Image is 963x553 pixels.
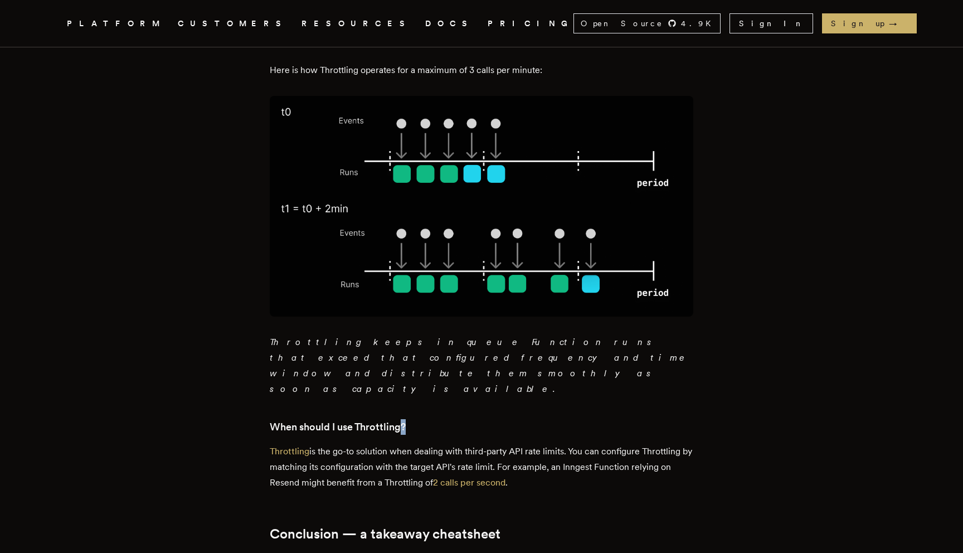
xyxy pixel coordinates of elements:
h3: When should I use Throttling? [270,419,693,435]
span: → [889,18,908,29]
button: PLATFORM [67,17,164,31]
button: RESOURCES [301,17,412,31]
em: Throttling keeps in queue Function runs that exceed that configured frequency and time window and... [270,337,690,394]
a: DOCS [425,17,474,31]
p: is the go-to solution when dealing with third-party API rate limits. You can configure Throttling... [270,444,693,491]
a: 2 calls per second [433,477,505,488]
a: CUSTOMERS [178,17,288,31]
a: PRICING [488,17,573,31]
span: 4.9 K [681,18,718,29]
h2: Conclusion — a takeaway cheatsheet [270,526,693,542]
a: Sign up [822,13,917,33]
a: Sign In [729,13,813,33]
a: Throttling [270,446,309,457]
p: Here is how Throttling operates for a maximum of 3 calls per minute: [270,62,693,78]
span: Open Source [581,18,663,29]
img: Throttling does not prevent Function Runs but distribute them in time. Any events arriving outsid... [270,96,693,317]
